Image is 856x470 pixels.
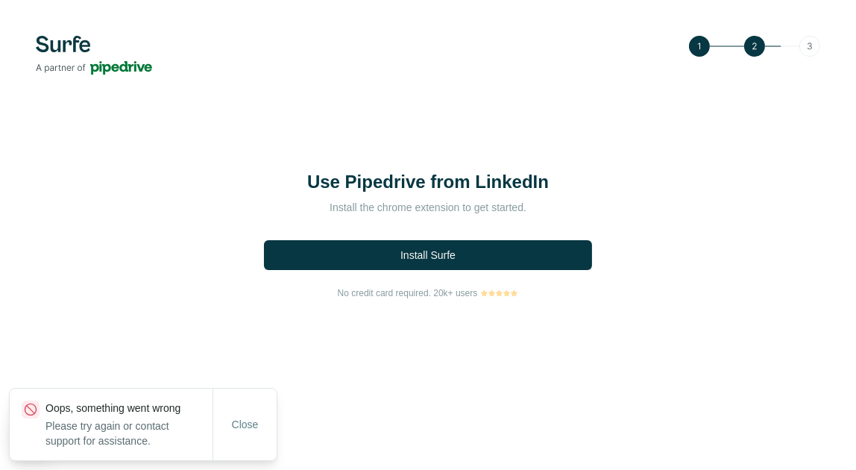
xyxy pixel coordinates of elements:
[45,419,213,448] p: Please try again or contact support for assistance.
[221,411,269,438] button: Close
[279,170,577,194] h1: Use Pipedrive from LinkedIn
[36,36,152,75] img: Surfe's logo
[400,248,456,263] span: Install Surfe
[264,240,592,270] button: Install Surfe
[279,200,577,215] p: Install the chrome extension to get started.
[45,401,213,416] p: Oops, something went wrong
[232,417,259,432] span: Close
[689,36,820,57] img: Step 2
[338,286,478,300] span: No credit card required. 20k+ users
